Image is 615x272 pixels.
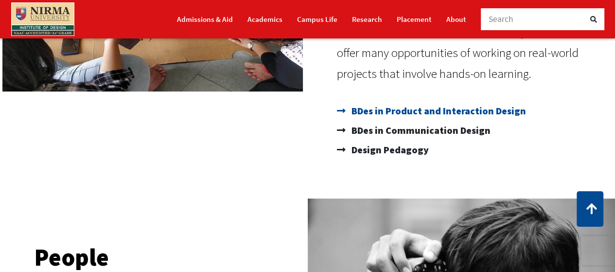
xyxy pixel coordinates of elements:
[352,11,382,28] a: Research
[349,101,526,121] span: BDes in Product and Interaction Design
[34,245,293,270] h2: People
[177,11,233,28] a: Admissions & Aid
[247,11,282,28] a: Academics
[446,11,466,28] a: About
[337,140,606,160] a: Design Pedagogy
[11,2,74,36] img: main_logo
[337,101,606,121] a: BDes in Product and Interaction Design
[337,121,606,140] a: BDes in Communication Design
[349,121,491,140] span: BDes in Communication Design
[397,11,432,28] a: Placement
[489,14,514,24] span: Search
[349,140,429,160] span: Design Pedagogy
[297,11,337,28] a: Campus Life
